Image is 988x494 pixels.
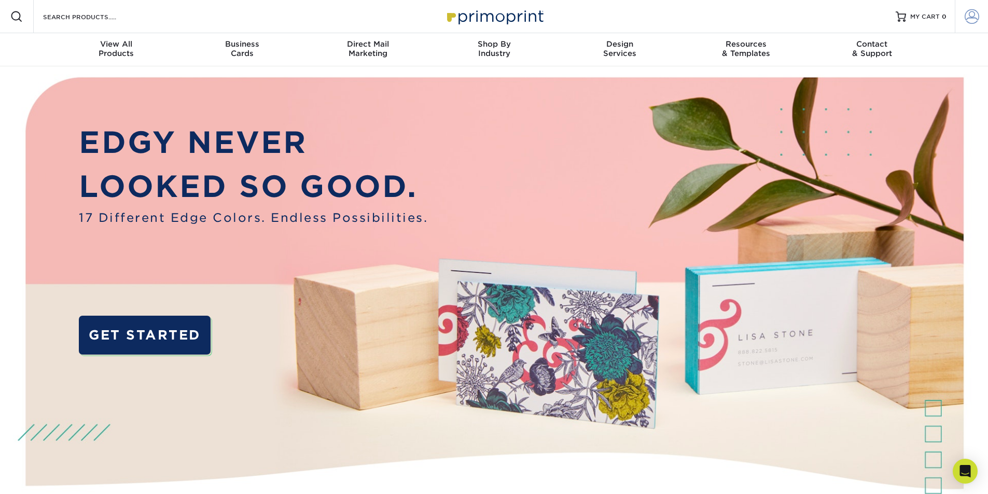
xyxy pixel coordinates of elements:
[53,33,179,66] a: View AllProducts
[809,33,935,66] a: Contact& Support
[305,33,431,66] a: Direct MailMarketing
[683,39,809,58] div: & Templates
[557,39,683,49] span: Design
[910,12,940,21] span: MY CART
[79,164,428,209] p: LOOKED SO GOOD.
[79,120,428,165] p: EDGY NEVER
[179,39,305,49] span: Business
[683,33,809,66] a: Resources& Templates
[431,39,557,58] div: Industry
[431,33,557,66] a: Shop ByIndustry
[442,5,546,27] img: Primoprint
[557,39,683,58] div: Services
[179,33,305,66] a: BusinessCards
[53,39,179,49] span: View All
[809,39,935,58] div: & Support
[942,13,947,20] span: 0
[53,39,179,58] div: Products
[79,209,428,227] span: 17 Different Edge Colors. Endless Possibilities.
[79,316,210,355] a: GET STARTED
[683,39,809,49] span: Resources
[809,39,935,49] span: Contact
[305,39,431,58] div: Marketing
[431,39,557,49] span: Shop By
[3,462,88,490] iframe: Google Customer Reviews
[42,10,143,23] input: SEARCH PRODUCTS.....
[179,39,305,58] div: Cards
[305,39,431,49] span: Direct Mail
[953,459,978,484] div: Open Intercom Messenger
[557,33,683,66] a: DesignServices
